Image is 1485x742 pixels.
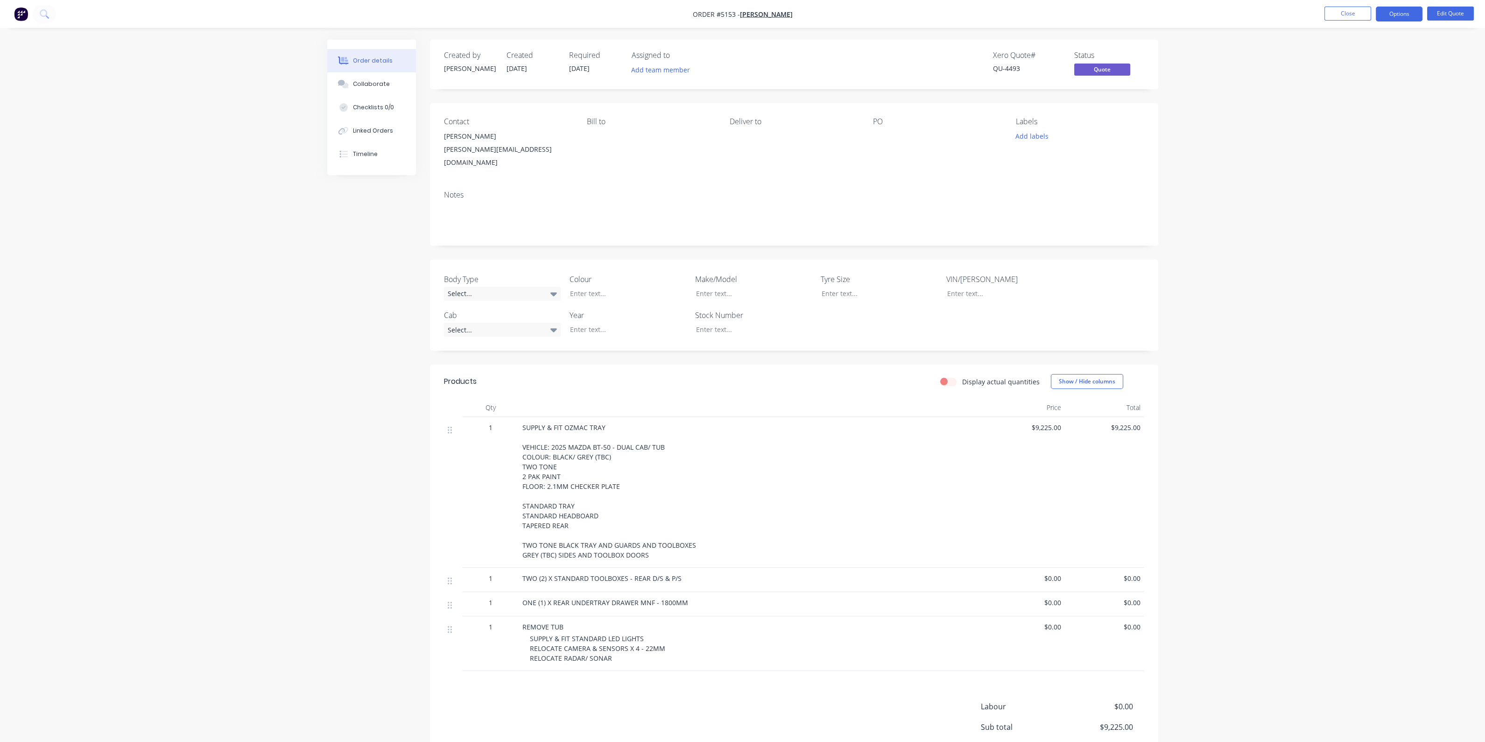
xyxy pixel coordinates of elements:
[327,119,416,142] button: Linked Orders
[1324,7,1371,21] button: Close
[507,51,558,60] div: Created
[1074,64,1130,75] span: Quote
[1376,7,1422,21] button: Options
[962,377,1040,387] label: Display actual quantities
[353,103,394,112] div: Checklists 0/0
[1051,374,1123,389] button: Show / Hide columns
[444,130,572,169] div: [PERSON_NAME][PERSON_NAME][EMAIL_ADDRESS][DOMAIN_NAME]
[444,117,572,126] div: Contact
[444,287,561,301] div: Select...
[989,423,1061,432] span: $9,225.00
[1427,7,1474,21] button: Edit Quote
[993,51,1063,60] div: Xero Quote #
[981,701,1064,712] span: Labour
[522,622,563,631] span: REMOVE TUB
[1074,64,1130,78] button: Quote
[569,51,620,60] div: Required
[444,310,561,321] label: Cab
[353,127,393,135] div: Linked Orders
[821,274,937,285] label: Tyre Size
[353,80,390,88] div: Collaborate
[570,310,686,321] label: Year
[730,117,858,126] div: Deliver to
[1065,398,1144,417] div: Total
[1011,130,1054,142] button: Add labels
[993,64,1063,73] div: QU-4493
[489,573,493,583] span: 1
[989,573,1061,583] span: $0.00
[327,142,416,166] button: Timeline
[632,64,695,76] button: Add team member
[1069,598,1140,608] span: $0.00
[1074,51,1144,60] div: Status
[444,51,495,60] div: Created by
[1016,117,1144,126] div: Labels
[985,398,1065,417] div: Price
[522,423,696,559] span: SUPPLY & FIT OZMAC TRAY VEHICLE: 2025 MAZDA BT-50 - DUAL CAB/ TUB COLOUR: BLACK/ GREY (TBC) TWO T...
[740,10,793,19] a: [PERSON_NAME]
[530,634,665,663] span: SUPPLY & FIT STANDARD LED LIGHTS RELOCATE CAMERA & SENSORS X 4 - 22MM RELOCATE RADAR/ SONAR
[444,376,477,387] div: Products
[444,64,495,73] div: [PERSON_NAME]
[444,274,561,285] label: Body Type
[1069,622,1140,632] span: $0.00
[626,64,695,76] button: Add team member
[353,150,378,158] div: Timeline
[444,130,572,143] div: [PERSON_NAME]
[1063,721,1133,733] span: $9,225.00
[587,117,715,126] div: Bill to
[327,72,416,96] button: Collaborate
[14,7,28,21] img: Factory
[695,274,812,285] label: Make/Model
[693,10,740,19] span: Order #5153 -
[632,51,725,60] div: Assigned to
[444,143,572,169] div: [PERSON_NAME][EMAIL_ADDRESS][DOMAIN_NAME]
[522,574,682,583] span: TWO (2) X STANDARD TOOLBOXES - REAR D/S & P/S
[507,64,527,73] span: [DATE]
[695,310,812,321] label: Stock Number
[489,622,493,632] span: 1
[1069,423,1140,432] span: $9,225.00
[873,117,1001,126] div: PO
[489,598,493,608] span: 1
[327,49,416,72] button: Order details
[1063,701,1133,712] span: $0.00
[327,96,416,119] button: Checklists 0/0
[570,274,686,285] label: Colour
[1069,573,1140,583] span: $0.00
[463,398,519,417] div: Qty
[353,57,393,65] div: Order details
[989,598,1061,608] span: $0.00
[989,622,1061,632] span: $0.00
[522,598,688,607] span: ONE (1) X REAR UNDERTRAY DRAWER MNF - 1800MM
[444,323,561,337] div: Select...
[981,721,1064,733] span: Sub total
[489,423,493,432] span: 1
[569,64,590,73] span: [DATE]
[946,274,1063,285] label: VIN/[PERSON_NAME]
[444,191,1144,199] div: Notes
